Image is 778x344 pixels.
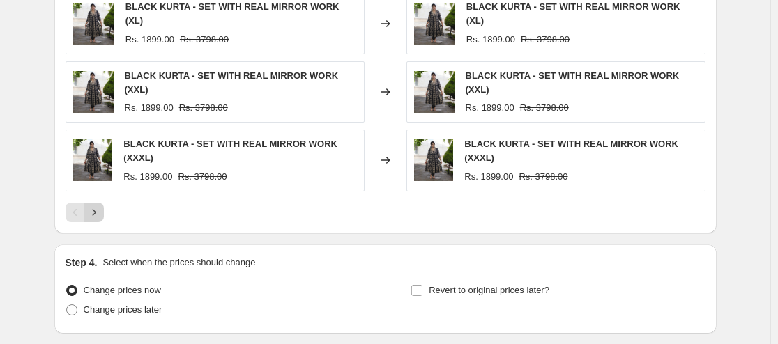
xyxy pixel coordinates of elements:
p: Select when the prices should change [102,256,255,269]
span: BLACK KURTA - SET WITH REAL MIRROR WORK (XXL) [125,70,339,95]
div: Rs. 1899.00 [123,170,172,184]
img: Photoroom-20250103_211109_80x.png [73,71,114,113]
strike: Rs. 3798.00 [180,33,229,47]
img: Photoroom-20250103_211109_80x.png [414,139,454,181]
div: Rs. 1899.00 [464,170,513,184]
div: Rs. 1899.00 [466,101,514,115]
img: Photoroom-20250103_211109_80x.png [414,3,455,45]
span: Revert to original prices later? [429,285,549,295]
strike: Rs. 3798.00 [179,101,228,115]
span: BLACK KURTA - SET WITH REAL MIRROR WORK (XL) [466,1,680,26]
strike: Rs. 3798.00 [521,33,570,47]
div: Rs. 1899.00 [466,33,515,47]
img: Photoroom-20250103_211109_80x.png [414,71,455,113]
h2: Step 4. [66,256,98,269]
nav: Pagination [66,203,104,222]
img: Photoroom-20250103_211109_80x.png [73,3,114,45]
span: BLACK KURTA - SET WITH REAL MIRROR WORK (XXXL) [464,139,678,163]
span: BLACK KURTA - SET WITH REAL MIRROR WORK (XXL) [466,70,680,95]
strike: Rs. 3798.00 [178,170,227,184]
button: Next [84,203,104,222]
span: BLACK KURTA - SET WITH REAL MIRROR WORK (XXXL) [123,139,337,163]
div: Rs. 1899.00 [125,101,174,115]
span: Change prices now [84,285,161,295]
img: Photoroom-20250103_211109_80x.png [73,139,113,181]
span: Change prices later [84,304,162,315]
div: Rs. 1899.00 [125,33,174,47]
strike: Rs. 3798.00 [520,101,569,115]
strike: Rs. 3798.00 [519,170,567,184]
span: BLACK KURTA - SET WITH REAL MIRROR WORK (XL) [125,1,340,26]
